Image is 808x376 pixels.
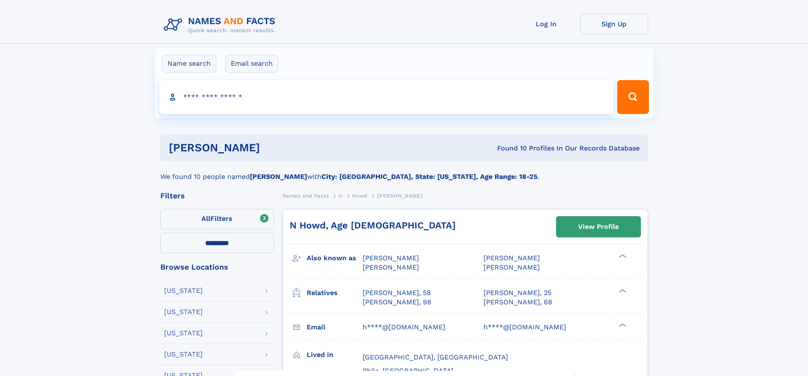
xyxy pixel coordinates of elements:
[201,214,210,223] span: All
[617,80,649,114] button: Search Button
[378,144,640,153] div: Found 10 Profiles In Our Records Database
[250,173,307,181] b: [PERSON_NAME]
[363,288,431,298] a: [PERSON_NAME], 58
[290,220,456,231] a: N Howd, Age [DEMOGRAPHIC_DATA]
[307,286,363,300] h3: Relatives
[363,254,419,262] span: [PERSON_NAME]
[307,320,363,334] h3: Email
[617,322,627,328] div: ❯
[164,287,203,294] div: [US_STATE]
[484,298,552,307] a: [PERSON_NAME], 68
[363,263,419,271] span: [PERSON_NAME]
[162,55,216,72] label: Name search
[322,173,537,181] b: City: [GEOGRAPHIC_DATA], State: [US_STATE], Age Range: 18-25
[160,263,274,271] div: Browse Locations
[338,190,343,201] a: H
[363,367,453,375] span: Phila, [GEOGRAPHIC_DATA]
[352,193,367,199] span: Howd
[338,193,343,199] span: H
[169,142,379,153] h1: [PERSON_NAME]
[164,330,203,337] div: [US_STATE]
[377,193,422,199] span: [PERSON_NAME]
[164,351,203,358] div: [US_STATE]
[512,14,580,34] a: Log In
[580,14,648,34] a: Sign Up
[307,251,363,265] h3: Also known as
[159,80,614,114] input: search input
[160,209,274,229] label: Filters
[484,288,551,298] a: [PERSON_NAME], 25
[164,309,203,315] div: [US_STATE]
[578,217,619,237] div: View Profile
[484,254,540,262] span: [PERSON_NAME]
[484,263,540,271] span: [PERSON_NAME]
[617,253,627,259] div: ❯
[282,190,329,201] a: Names and Facts
[617,288,627,293] div: ❯
[363,353,508,361] span: [GEOGRAPHIC_DATA], [GEOGRAPHIC_DATA]
[225,55,278,72] label: Email search
[307,348,363,362] h3: Lived in
[160,14,282,36] img: Logo Names and Facts
[556,217,640,237] a: View Profile
[363,298,431,307] a: [PERSON_NAME], 98
[160,192,274,200] div: Filters
[160,162,648,182] div: We found 10 people named with .
[352,190,367,201] a: Howd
